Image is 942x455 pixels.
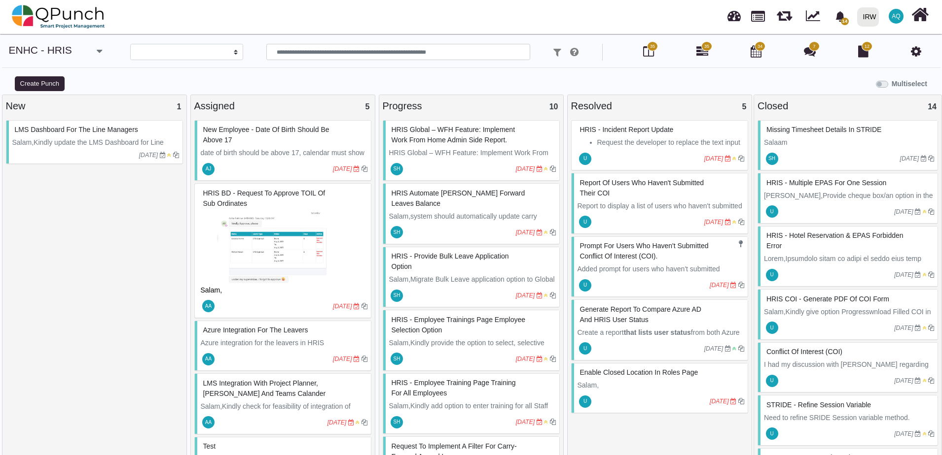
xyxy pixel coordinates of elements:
span: Syed Huzaifa Bukhari [391,163,403,175]
p: Create a report from both Azure Active Directory and our HRIS application, to compare and align t... [578,327,744,358]
div: Dynamic Report [801,0,829,33]
i: Clone [928,431,934,437]
div: Notification [832,7,849,25]
span: #79904 [766,179,886,187]
span: Salam,system should automatically update carry forward leaves balance. [389,212,539,230]
i: Due Date [537,356,543,362]
span: SH [394,166,400,171]
span: AJ [206,166,212,171]
i: Board [643,45,654,57]
span: Usman.ali [579,342,591,355]
div: Assigned [194,98,371,113]
i: Medium [544,419,548,425]
span: U [770,209,773,214]
i: Due Date [730,398,736,404]
div: Closed [758,98,938,113]
i: Due Date [915,272,921,278]
i: Medium [544,229,548,235]
span: #80305 [580,368,698,376]
i: Medium [544,166,548,172]
i: Clone [738,156,744,162]
i: Due Date [537,292,543,298]
i: [DATE] [710,282,729,289]
span: U [770,431,773,436]
i: Due Date [354,356,360,362]
i: Due Date [537,229,543,235]
i: Medium [923,431,927,437]
p: Salaam [764,137,934,148]
i: Due Date [915,325,921,331]
span: Salam,Kindly check for feasibility of integration of HRIS - LMS with Microsoft planner, Microsoft... [201,402,353,431]
b: Multiselect [892,80,927,88]
a: 35 [696,49,708,57]
i: Medium [923,209,927,215]
span: SH [394,357,400,361]
span: AQ [892,13,900,19]
span: 7 [813,43,815,50]
span: 12 [865,43,870,50]
span: Aamar Qayum [889,9,904,24]
span: Ahad Ahmed Taji [202,416,215,428]
i: Due Date [730,282,736,288]
i: Clone [550,356,556,362]
span: Syed Huzaifa Bukhari [391,416,403,428]
i: Due Date [537,419,543,425]
a: AQ [883,0,909,32]
span: AA [205,420,212,425]
span: #81993 [203,126,329,144]
span: Salam,Migrate Bulk Leave application option to Global HRIS [389,275,557,293]
span: #81603 [766,126,881,133]
i: Clone [550,419,556,425]
i: Clone [928,209,934,215]
span: 34 [758,43,762,50]
span: #81775 [580,126,674,133]
i: Medium [732,156,736,162]
i: Clone [928,156,934,162]
span: U [770,272,773,277]
span: U [583,283,587,288]
span: Usman.ali [766,375,778,387]
i: Medium [544,356,548,362]
span: Need to refine SRIDE Session variable method. [764,414,910,422]
li: Request the developer to replace the text input field with a multi-select dropdown, allowing sele... [597,137,744,199]
div: Progress [383,98,560,113]
p: Added prompt for users who haven't submitted Conflict of Interest (COI). [578,264,744,285]
i: Clone [362,356,367,362]
span: U [583,156,587,161]
i: [DATE] [900,155,919,162]
span: Salam,Kindly provide the option to select, selective people of a department for training from a p... [389,339,548,367]
i: Due Date [348,420,354,425]
i: Due Date [915,209,921,215]
span: 14 [928,102,937,111]
i: Medium [923,378,927,384]
i: Medium [923,325,927,331]
i: Due Date [915,378,921,384]
span: Syed Huzaifa Bukhari [766,153,778,165]
span: Salam,Kindly give option Progresswnload Filled COI in PDF format for later review etc. [764,308,933,326]
i: Gantt [696,45,708,57]
p: Salam, [578,380,744,390]
span: Usman.ali [766,269,778,281]
i: Clone [928,272,934,278]
i: [DATE] [704,219,724,226]
i: [DATE] [516,356,535,362]
span: Ahad Ahmed Taji [202,300,215,312]
svg: bell fill [835,11,845,22]
a: bell fill14 [829,0,853,32]
span: U [770,378,773,383]
span: #79906 [203,379,326,397]
span: #80306 [580,305,701,324]
a: ENHC - HRIS [9,44,72,56]
div: IRW [863,8,876,26]
span: #79888 [392,379,516,397]
i: Clone [928,378,934,384]
i: Due Date [537,166,543,172]
i: Due Date [921,156,927,162]
i: Due Date [725,346,731,352]
i: Due Date [354,303,360,309]
i: Medium [544,292,548,298]
i: [DATE] [704,345,724,352]
i: Clone [362,303,367,309]
i: Clone [550,292,556,298]
span: Usman.ali [579,395,591,408]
